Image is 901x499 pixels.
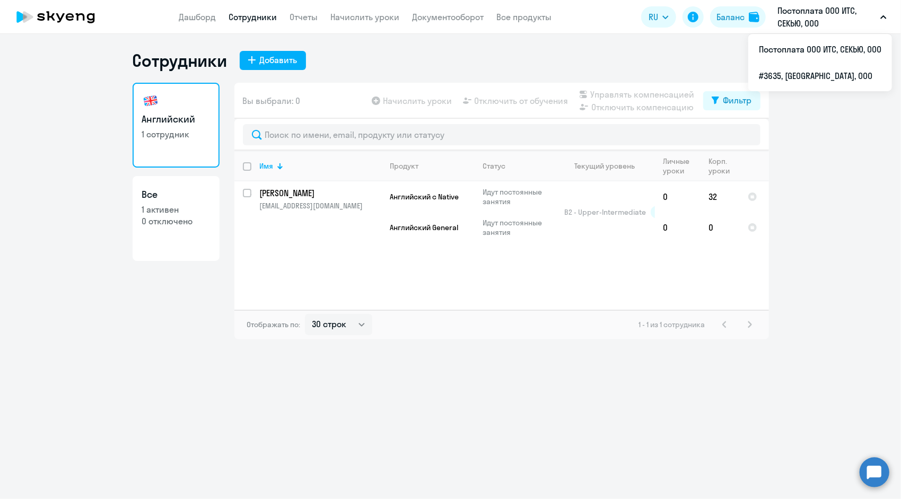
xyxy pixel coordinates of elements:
[413,12,484,22] a: Документооборот
[701,212,739,243] td: 0
[565,161,654,171] div: Текущий уровень
[390,161,419,171] div: Продукт
[247,320,301,329] span: Отображать по:
[142,188,210,202] h3: Все
[142,204,210,215] p: 1 активен
[260,161,381,171] div: Имя
[483,187,556,206] p: Идут постоянные занятия
[663,156,700,176] div: Личные уроки
[777,4,876,30] p: Постоплата ООО ИТС, СЕКЬЮ, ООО
[260,161,274,171] div: Имя
[709,156,739,176] div: Корп. уроки
[290,12,318,22] a: Отчеты
[229,12,277,22] a: Сотрудники
[390,192,459,202] span: Английский с Native
[483,218,556,237] p: Идут постоянные занятия
[649,11,658,23] span: RU
[497,12,552,22] a: Все продукты
[574,161,635,171] div: Текущий уровень
[260,54,298,66] div: Добавить
[703,91,760,110] button: Фильтр
[710,6,766,28] button: Балансbalance
[142,112,210,126] h3: Английский
[142,215,210,227] p: 0 отключено
[331,12,400,22] a: Начислить уроки
[749,12,759,22] img: balance
[260,201,381,211] p: [EMAIL_ADDRESS][DOMAIN_NAME]
[772,4,892,30] button: Постоплата ООО ИТС, СЕКЬЮ, ООО
[133,50,227,71] h1: Сотрудники
[565,207,646,217] span: B2 - Upper-Intermediate
[716,11,745,23] div: Баланс
[641,6,676,28] button: RU
[243,124,760,145] input: Поиск по имени, email, продукту или статусу
[243,94,301,107] span: Вы выбрали: 0
[723,94,752,107] div: Фильтр
[390,223,459,232] span: Английский General
[142,128,210,140] p: 1 сотрудник
[142,92,159,109] img: english
[655,181,701,212] td: 0
[260,187,380,199] p: [PERSON_NAME]
[701,181,739,212] td: 32
[748,34,892,91] ul: RU
[133,83,220,168] a: Английский1 сотрудник
[240,51,306,70] button: Добавить
[483,161,506,171] div: Статус
[133,176,220,261] a: Все1 активен0 отключено
[639,320,705,329] span: 1 - 1 из 1 сотрудника
[179,12,216,22] a: Дашборд
[260,187,381,199] a: [PERSON_NAME]
[655,212,701,243] td: 0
